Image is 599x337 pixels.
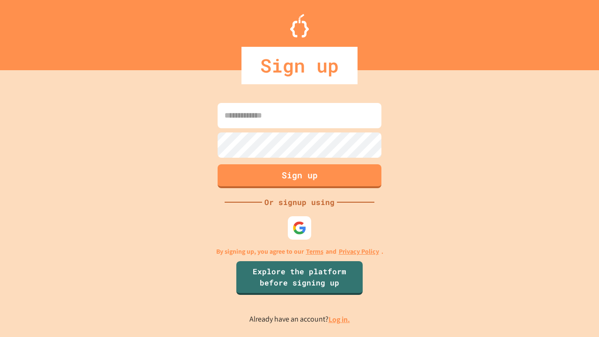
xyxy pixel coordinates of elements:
[216,247,383,256] p: By signing up, you agree to our and .
[329,315,350,324] a: Log in.
[218,164,381,188] button: Sign up
[236,261,363,295] a: Explore the platform before signing up
[241,47,358,84] div: Sign up
[292,221,307,235] img: google-icon.svg
[249,314,350,325] p: Already have an account?
[290,14,309,37] img: Logo.svg
[339,247,379,256] a: Privacy Policy
[306,247,323,256] a: Terms
[262,197,337,208] div: Or signup using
